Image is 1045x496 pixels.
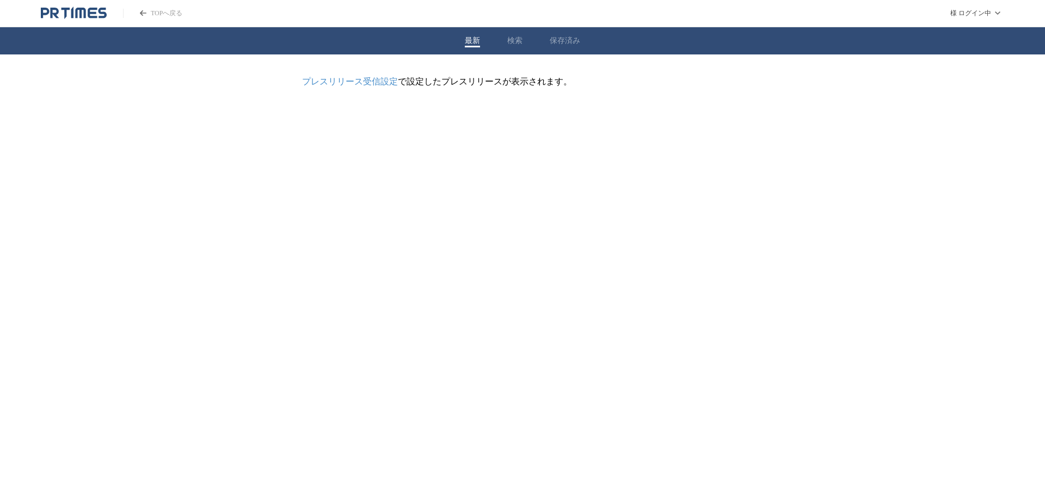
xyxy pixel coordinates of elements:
[465,36,480,46] button: 最新
[302,77,398,86] a: プレスリリース受信設定
[302,76,743,88] p: で設定したプレスリリースが表示されます。
[507,36,522,46] button: 検索
[550,36,580,46] button: 保存済み
[123,9,182,18] a: PR TIMESのトップページはこちら
[41,7,107,20] a: PR TIMESのトップページはこちら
